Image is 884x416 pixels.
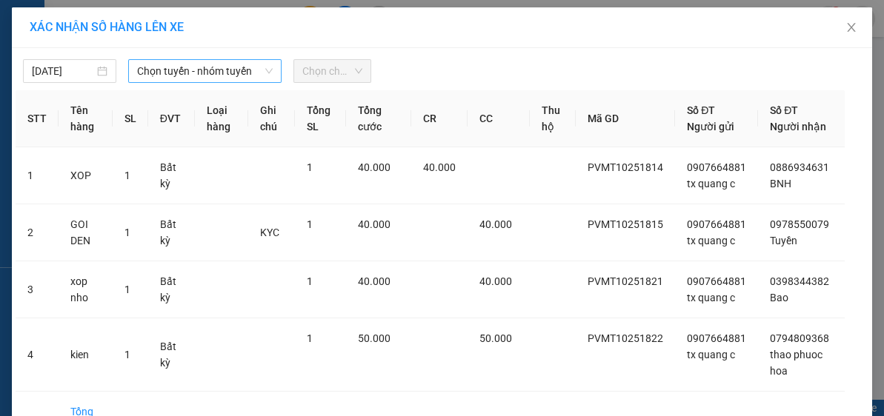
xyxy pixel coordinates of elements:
th: STT [16,90,59,147]
span: 50.000 [358,332,391,344]
span: 40.000 [358,275,391,287]
span: 0978550079 [770,218,829,230]
span: KYC [260,227,279,238]
span: PVMT10251821 [588,275,663,287]
td: XOP [59,147,113,204]
span: PVMT10251822 [588,332,663,344]
span: 50.000 [479,332,512,344]
span: close [845,21,857,33]
span: 1 [124,227,130,238]
span: tx quang c [687,178,735,189]
td: Bất kỳ [148,261,195,318]
span: 1 [124,284,130,295]
span: down [265,67,273,76]
span: Người nhận [770,121,826,132]
span: 1 [307,332,313,344]
th: CC [468,90,530,147]
span: tx quang c [687,235,735,246]
span: Bao [770,292,788,303]
span: tx quang c [687,292,735,303]
span: 40.000 [479,218,512,230]
span: 1 [307,275,313,287]
td: 3 [16,261,59,318]
th: Tổng cước [346,90,411,147]
span: 0794809368 [770,332,829,344]
th: Mã GD [576,90,675,147]
th: ĐVT [148,90,195,147]
td: kien [59,318,113,392]
span: 0907664881 [687,218,746,230]
td: 4 [16,318,59,392]
span: Tuyền [770,235,797,246]
span: PVMT10251814 [588,161,663,173]
td: xop nho [59,261,113,318]
span: XÁC NHẬN SỐ HÀNG LÊN XE [30,20,184,34]
span: Người gửi [687,121,734,132]
span: Số ĐT [770,104,798,116]
span: 40.000 [423,161,456,173]
button: Close [831,7,872,49]
td: Bất kỳ [148,147,195,204]
span: Chọn chuyến [302,60,363,82]
span: 40.000 [358,218,391,230]
span: thao phuoc hoa [770,349,822,377]
span: BNH [770,178,791,189]
span: 0398344382 [770,275,829,287]
span: PVMT10251815 [588,218,663,230]
th: CR [411,90,468,147]
span: Số ĐT [687,104,715,116]
th: Loại hàng [195,90,248,147]
th: SL [113,90,148,147]
td: Bất kỳ [148,204,195,261]
span: 1 [124,349,130,360]
span: 0907664881 [687,275,746,287]
span: 1 [124,170,130,181]
span: 0907664881 [687,332,746,344]
span: 40.000 [479,275,512,287]
span: 0886934631 [770,161,829,173]
th: Tên hàng [59,90,113,147]
td: 1 [16,147,59,204]
input: 14/10/2025 [32,63,94,79]
td: 2 [16,204,59,261]
td: Bất kỳ [148,318,195,392]
th: Tổng SL [295,90,346,147]
span: 0907664881 [687,161,746,173]
span: 40.000 [358,161,391,173]
span: tx quang c [687,349,735,360]
span: Chọn tuyến - nhóm tuyến [137,60,273,82]
span: 1 [307,161,313,173]
th: Thu hộ [530,90,576,147]
span: 1 [307,218,313,230]
th: Ghi chú [248,90,296,147]
td: GOI DEN [59,204,113,261]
